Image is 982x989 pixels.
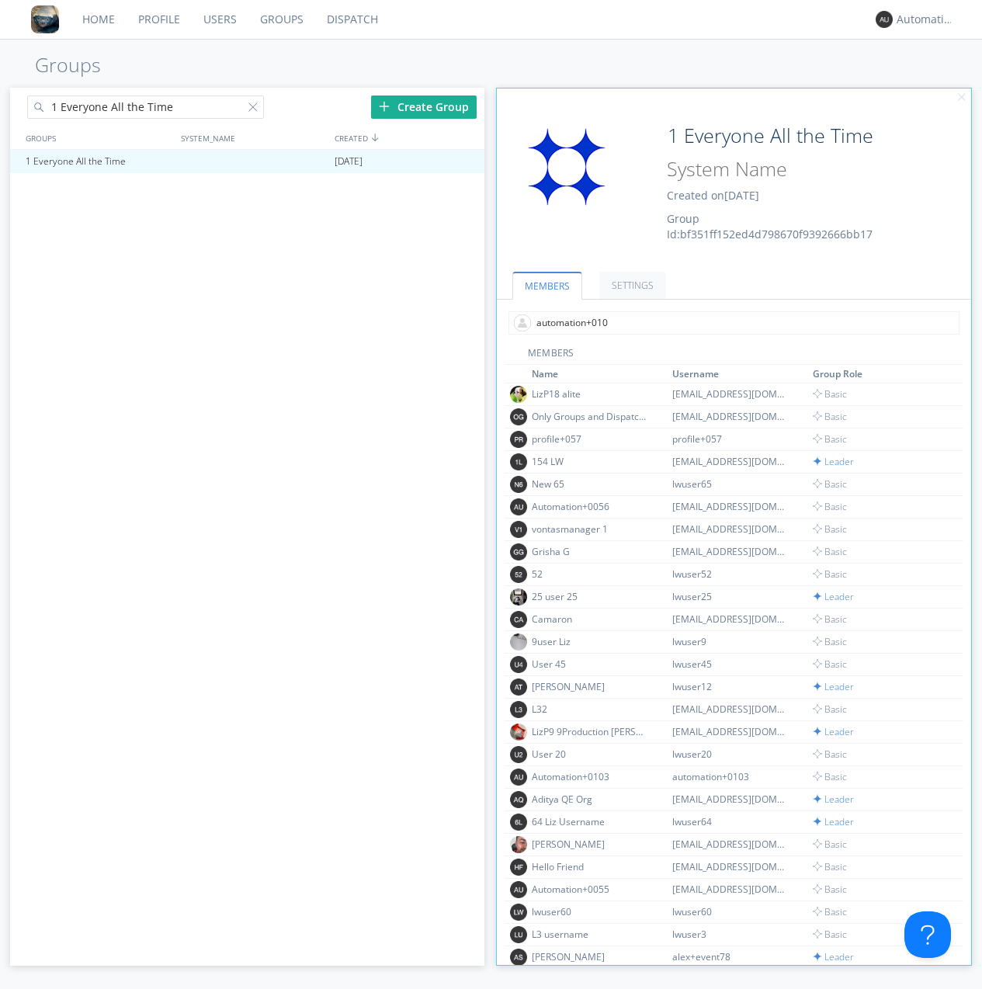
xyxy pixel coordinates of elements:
[672,432,789,446] div: profile+057
[532,905,648,918] div: lwuser60
[897,12,955,27] div: Automation+0004
[379,101,390,112] img: plus.svg
[672,387,789,401] div: [EMAIL_ADDRESS][DOMAIN_NAME]
[532,387,648,401] div: LizP18 alite
[532,815,648,828] div: 64 Liz Username
[813,410,847,423] span: Basic
[813,477,847,491] span: Basic
[510,904,527,921] img: 373638.png
[22,127,173,149] div: GROUPS
[510,566,527,583] img: 373638.png
[813,522,847,536] span: Basic
[532,455,648,468] div: 154 LW
[672,928,789,941] div: lwuser3
[510,836,527,853] img: 80e68eabbbac43a884e96875f533d71b
[510,724,527,741] img: 3bbc311a52b54698903a55b0341731c5
[876,11,893,28] img: 373638.png
[813,860,847,873] span: Basic
[529,365,670,383] th: Toggle SortBy
[813,703,847,716] span: Basic
[672,905,789,918] div: lwuser60
[670,365,810,383] th: Toggle SortBy
[813,815,854,828] span: Leader
[532,748,648,761] div: User 20
[532,432,648,446] div: profile+057
[672,477,789,491] div: lwuser65
[813,680,854,693] span: Leader
[813,658,847,671] span: Basic
[813,905,847,918] span: Basic
[510,791,527,808] img: 373638.png
[22,150,175,173] div: 1 Everyone All the Time
[532,522,648,536] div: vontasmanager 1
[532,410,648,423] div: Only Groups and Dispatch Tabs
[532,725,648,738] div: LizP9 9Production [PERSON_NAME]
[672,500,789,513] div: [EMAIL_ADDRESS][DOMAIN_NAME]
[510,498,527,515] img: 373638.png
[10,150,484,173] a: 1 Everyone All the Time[DATE]
[532,703,648,716] div: L32
[510,881,527,898] img: 373638.png
[512,272,582,300] a: MEMBERS
[510,408,527,425] img: 373638.png
[672,545,789,558] div: [EMAIL_ADDRESS][DOMAIN_NAME]
[667,211,873,241] span: Group Id: bf351ff152ed4d798670f9392666bb17
[672,748,789,761] div: lwuser20
[813,500,847,513] span: Basic
[813,793,854,806] span: Leader
[672,680,789,693] div: lwuser12
[672,658,789,671] div: lwuser45
[813,748,847,761] span: Basic
[532,545,648,558] div: Grisha G
[331,127,486,149] div: CREATED
[672,612,789,626] div: [EMAIL_ADDRESS][DOMAIN_NAME]
[672,410,789,423] div: [EMAIL_ADDRESS][DOMAIN_NAME]
[335,150,363,173] span: [DATE]
[510,656,527,673] img: 373638.png
[510,926,527,943] img: 373638.png
[510,386,527,403] img: 0d0fd784be474909b6fb18e3a1b02fc7
[813,838,847,851] span: Basic
[672,860,789,873] div: [EMAIL_ADDRESS][DOMAIN_NAME]
[532,928,648,941] div: L3 username
[532,950,648,963] div: [PERSON_NAME]
[672,883,789,896] div: [EMAIL_ADDRESS][DOMAIN_NAME]
[813,725,854,738] span: Leader
[813,770,847,783] span: Basic
[27,95,265,119] input: Search groups
[510,678,527,696] img: 373638.png
[672,815,789,828] div: lwuser64
[532,793,648,806] div: Aditya QE Org
[672,522,789,536] div: [EMAIL_ADDRESS][DOMAIN_NAME]
[813,950,854,963] span: Leader
[532,635,648,648] div: 9user Liz
[532,612,648,626] div: Camaron
[510,701,527,718] img: 373638.png
[661,120,912,151] input: Group Name
[510,521,527,538] img: 373638.png
[813,590,854,603] span: Leader
[510,453,527,470] img: 373638.png
[813,567,847,581] span: Basic
[532,883,648,896] div: Automation+0055
[661,154,912,184] input: System Name
[532,860,648,873] div: Hello Friend
[672,455,789,468] div: [EMAIL_ADDRESS][DOMAIN_NAME]
[510,476,527,493] img: 373638.png
[672,793,789,806] div: [EMAIL_ADDRESS][DOMAIN_NAME]
[672,838,789,851] div: [EMAIL_ADDRESS][DOMAIN_NAME]
[904,911,951,958] iframe: Toggle Customer Support
[813,545,847,558] span: Basic
[510,431,527,448] img: 373638.png
[510,949,527,966] img: 373638.png
[510,633,527,651] img: 305fa19a2e58434bb3f4e88bbfc8325e
[532,500,648,513] div: Automation+0056
[724,188,759,203] span: [DATE]
[510,588,527,606] img: 30b4fc036c134896bbcaf3271c59502e
[508,311,959,335] input: Type name of user to add to group
[510,543,527,560] img: 373638.png
[508,120,625,213] img: 31c91c2a7426418da1df40c869a31053
[672,770,789,783] div: automation+0103
[813,883,847,896] span: Basic
[810,365,946,383] th: Toggle SortBy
